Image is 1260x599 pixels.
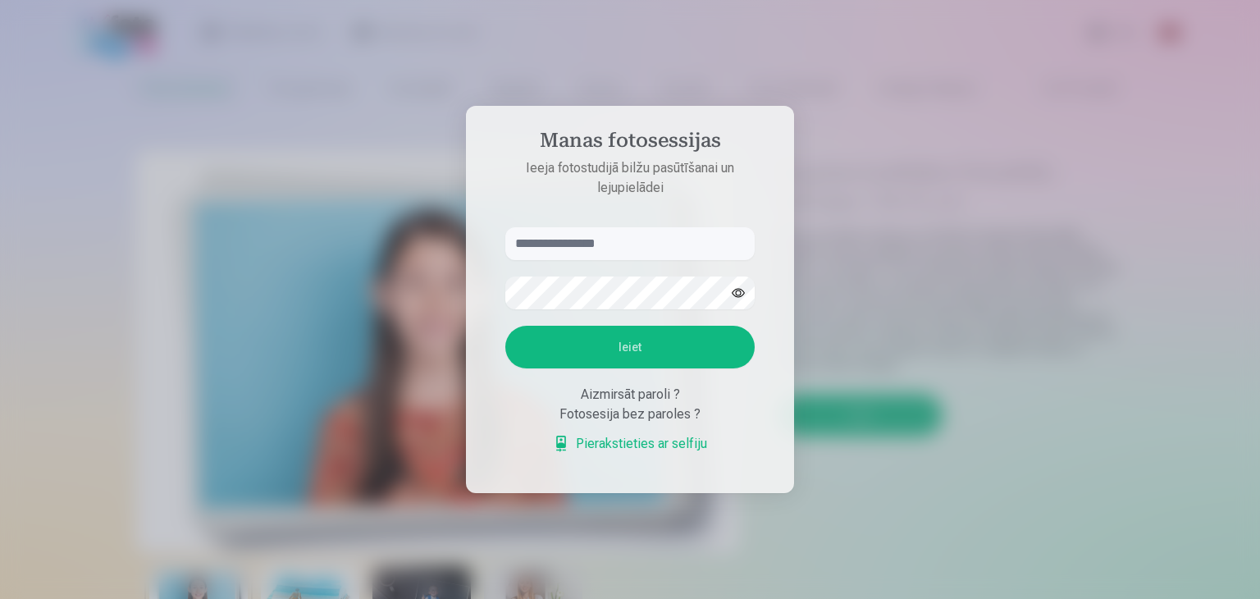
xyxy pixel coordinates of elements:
div: Aizmirsāt paroli ? [505,385,755,405]
button: Ieiet [505,326,755,368]
h4: Manas fotosessijas [489,129,771,158]
div: Fotosesija bez paroles ? [505,405,755,424]
p: Ieeja fotostudijā bilžu pasūtīšanai un lejupielādei [489,158,771,198]
a: Pierakstieties ar selfiju [553,434,707,454]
